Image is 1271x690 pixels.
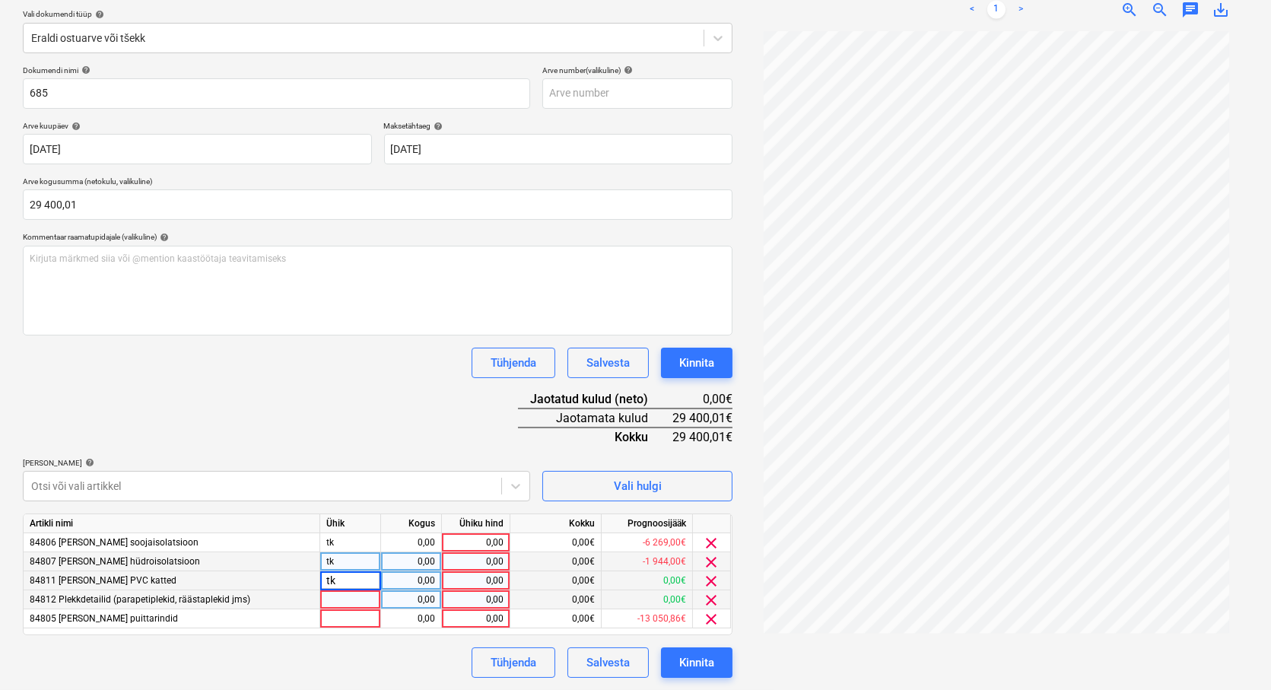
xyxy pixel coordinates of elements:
div: Arve number (valikuline) [542,65,732,75]
span: 84806 Katuse soojaisolatsioon [30,537,199,548]
div: [PERSON_NAME] [23,458,530,468]
div: Salvesta [586,653,630,673]
a: Next page [1012,1,1030,19]
span: 84805 Katuse puittarindid [30,613,178,624]
span: help [68,122,81,131]
input: Arve kogusumma (netokulu, valikuline) [23,189,732,220]
div: 0,00€ [602,571,693,590]
div: Kokku [510,514,602,533]
span: help [82,458,94,467]
div: Dokumendi nimi [23,65,530,75]
div: 0,00 [448,609,504,628]
div: 0,00 [448,533,504,552]
input: Arve number [542,78,732,109]
button: Tühjenda [472,348,555,378]
div: 0,00 [387,552,435,571]
iframe: Chat Widget [1195,617,1271,690]
div: Tühjenda [491,653,536,673]
div: Artikli nimi [24,514,320,533]
p: Arve kogusumma (netokulu, valikuline) [23,176,732,189]
div: Tühjenda [491,353,536,373]
div: 0,00€ [672,390,732,409]
span: clear [703,534,721,552]
div: Jaotatud kulud (neto) [518,390,672,409]
button: Salvesta [567,348,649,378]
div: Arve kuupäev [23,121,372,131]
div: -1 944,00€ [602,552,693,571]
div: Ühik [320,514,381,533]
span: help [78,65,91,75]
input: Arve kuupäeva pole määratud. [23,134,372,164]
div: 0,00 [448,590,504,609]
span: help [431,122,443,131]
button: Tühjenda [472,647,555,678]
div: Kinnita [679,653,714,673]
a: Page 1 is your current page [987,1,1006,19]
div: tk [320,533,381,552]
span: help [157,233,169,242]
div: 0,00 [448,571,504,590]
div: tk [320,552,381,571]
div: 0,00 [387,533,435,552]
div: -6 269,00€ [602,533,693,552]
span: zoom_out [1151,1,1169,19]
span: clear [703,572,721,590]
span: clear [703,591,721,609]
span: 84812 Plekkdetailid (parapetiplekid, räästaplekid jms) [30,594,250,605]
div: 0,00 [387,571,435,590]
div: 0,00€ [602,590,693,609]
span: clear [703,610,721,628]
button: Kinnita [661,647,732,678]
div: Kogus [381,514,442,533]
button: Kinnita [661,348,732,378]
div: 0,00€ [510,609,602,628]
div: 0,00 [387,609,435,628]
div: Maksetähtaeg [384,121,733,131]
span: chat [1181,1,1200,19]
span: save_alt [1212,1,1230,19]
div: -13 050,86€ [602,609,693,628]
button: Salvesta [567,647,649,678]
div: Jaotamata kulud [518,409,672,428]
div: Kommentaar raamatupidajale (valikuline) [23,232,732,242]
span: help [621,65,633,75]
div: 29 400,01€ [672,409,732,428]
div: Ühiku hind [442,514,510,533]
div: 0,00€ [510,533,602,552]
input: Tähtaega pole määratud [384,134,733,164]
button: Vali hulgi [542,471,732,501]
div: Kinnita [679,353,714,373]
div: 0,00€ [510,552,602,571]
div: 0,00€ [510,571,602,590]
div: Kokku [518,428,672,446]
span: clear [703,553,721,571]
span: help [92,10,104,19]
div: Vali dokumendi tüüp [23,9,732,19]
a: Previous page [963,1,981,19]
div: Salvesta [586,353,630,373]
div: 0,00€ [510,590,602,609]
div: 29 400,01€ [672,428,732,446]
div: Vali hulgi [614,476,662,496]
span: zoom_in [1120,1,1139,19]
span: 84811 Katuse PVC katted [30,575,176,586]
span: 84807 Katuse hüdroisolatsioon [30,556,200,567]
input: Dokumendi nimi [23,78,530,109]
div: 0,00 [448,552,504,571]
div: Prognoosijääk [602,514,693,533]
div: 0,00 [387,590,435,609]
